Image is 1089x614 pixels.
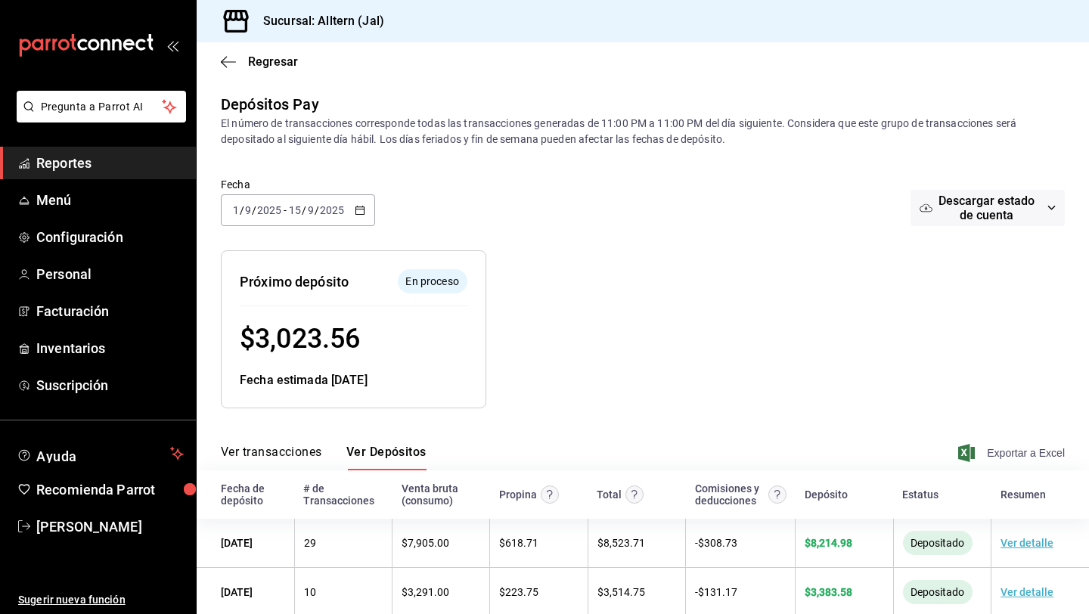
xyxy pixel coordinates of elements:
[597,586,645,598] span: $ 3,514.75
[36,190,184,210] span: Menú
[284,204,287,216] span: -
[902,488,939,501] div: Estatus
[36,516,184,537] span: [PERSON_NAME]
[36,301,184,321] span: Facturación
[1001,586,1053,598] a: Ver detalle
[240,204,244,216] span: /
[240,323,360,355] span: $ 3,023.56
[251,12,384,30] h3: Sucursal: Alltern (Jal)
[302,204,306,216] span: /
[499,586,538,598] span: $ 223.75
[197,519,294,568] td: [DATE]
[319,204,345,216] input: ----
[695,482,765,507] div: Comisiones y deducciones
[932,194,1041,222] span: Descargar estado de cuenta
[36,445,164,463] span: Ayuda
[399,274,464,290] span: En proceso
[904,586,970,598] span: Depositado
[252,204,256,216] span: /
[398,269,467,293] div: El depósito aún no se ha enviado a tu cuenta bancaria.
[1001,537,1053,549] a: Ver detalle
[625,485,644,504] svg: Este monto equivale al total de la venta más otros abonos antes de aplicar comisión e IVA.
[288,204,302,216] input: --
[221,482,285,507] div: Fecha de depósito
[294,519,392,568] td: 29
[36,153,184,173] span: Reportes
[232,204,240,216] input: --
[402,482,481,507] div: Venta bruta (consumo)
[805,537,852,549] span: $ 8,214.98
[17,91,186,122] button: Pregunta a Parrot AI
[18,592,184,608] span: Sugerir nueva función
[402,537,449,549] span: $ 7,905.00
[768,485,786,504] svg: Contempla comisión de ventas y propinas, IVA, cancelaciones y devoluciones.
[903,531,973,555] div: El monto ha sido enviado a tu cuenta bancaria. Puede tardar en verse reflejado, según la entidad ...
[221,179,375,190] label: Fecha
[11,110,186,126] a: Pregunta a Parrot AI
[402,586,449,598] span: $ 3,291.00
[240,271,349,292] div: Próximo depósito
[166,39,178,51] button: open_drawer_menu
[41,99,163,115] span: Pregunta a Parrot AI
[36,227,184,247] span: Configuración
[221,116,1065,147] div: El número de transacciones corresponde todas las transacciones generadas de 11:00 PM a 11:00 PM d...
[256,204,282,216] input: ----
[695,586,737,598] span: - $ 131.17
[36,264,184,284] span: Personal
[695,537,737,549] span: - $ 308.73
[1001,488,1046,501] div: Resumen
[240,371,467,389] div: Fecha estimada [DATE]
[36,338,184,358] span: Inventarios
[36,375,184,395] span: Suscripción
[221,93,319,116] div: Depósitos Pay
[597,488,622,501] div: Total
[903,580,973,604] div: El monto ha sido enviado a tu cuenta bancaria. Puede tardar en verse reflejado, según la entidad ...
[805,488,848,501] div: Depósito
[805,586,852,598] span: $ 3,383.58
[307,204,315,216] input: --
[221,54,298,69] button: Regresar
[221,445,427,470] div: navigation tabs
[303,482,383,507] div: # de Transacciones
[541,485,559,504] svg: Las propinas mostradas excluyen toda configuración de retención.
[346,445,427,470] button: Ver Depósitos
[961,444,1065,462] button: Exportar a Excel
[904,537,970,549] span: Depositado
[499,537,538,549] span: $ 618.71
[315,204,319,216] span: /
[597,537,645,549] span: $ 8,523.71
[244,204,252,216] input: --
[248,54,298,69] span: Regresar
[499,488,537,501] div: Propina
[36,479,184,500] span: Recomienda Parrot
[911,190,1065,226] button: Descargar estado de cuenta
[221,445,322,470] button: Ver transacciones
